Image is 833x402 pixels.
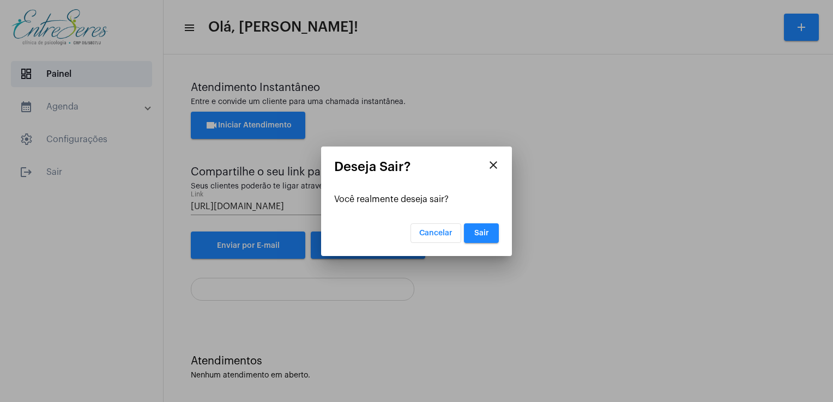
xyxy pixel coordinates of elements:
[419,229,452,237] span: Cancelar
[464,223,499,243] button: Sair
[411,223,461,243] button: Cancelar
[474,229,489,237] span: Sair
[334,194,499,204] div: Você realmente deseja sair?
[487,159,500,172] mat-icon: close
[334,160,411,173] mat-card-title: Deseja Sair?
